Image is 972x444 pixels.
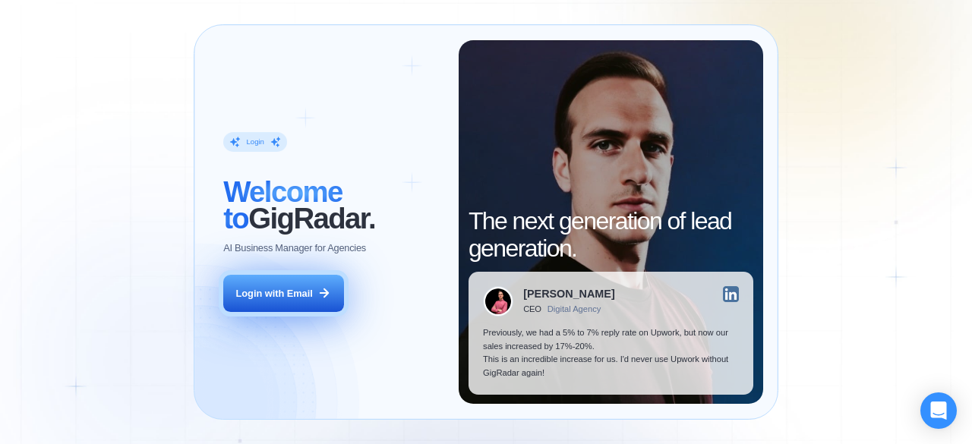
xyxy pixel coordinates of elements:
[523,288,614,299] div: [PERSON_NAME]
[548,304,601,314] div: Digital Agency
[236,287,313,301] div: Login with Email
[223,275,343,313] button: Login with Email
[523,304,541,314] div: CEO
[247,137,264,147] div: Login
[469,208,753,261] h2: The next generation of lead generation.
[920,392,957,429] div: Open Intercom Messenger
[223,175,342,235] span: Welcome to
[223,241,366,255] p: AI Business Manager for Agencies
[483,326,739,379] p: Previously, we had a 5% to 7% reply rate on Upwork, but now our sales increased by 17%-20%. This ...
[223,178,444,231] h2: ‍ GigRadar.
